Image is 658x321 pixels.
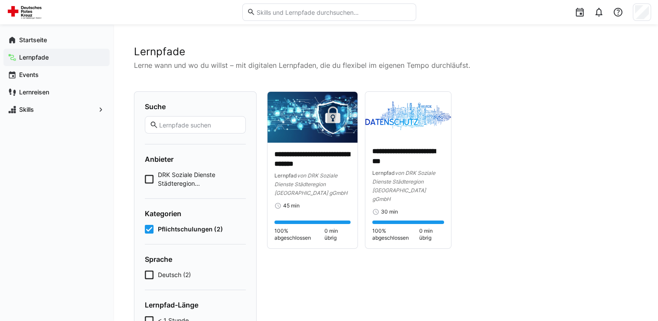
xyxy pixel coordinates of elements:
[419,227,444,241] span: 0 min übrig
[145,102,246,111] h4: Suche
[158,225,223,234] span: Pflichtschulungen (2)
[145,255,246,264] h4: Sprache
[158,171,246,188] span: DRK Soziale Dienste Städteregion [GEOGRAPHIC_DATA] gGmbH (2)
[372,170,435,202] span: von DRK Soziale Dienste Städteregion [GEOGRAPHIC_DATA] gGmbH
[134,60,637,70] p: Lerne wann und wo du willst – mit digitalen Lernpfaden, die du flexibel im eigenen Tempo durchläu...
[372,227,419,241] span: 100% abgeschlossen
[381,208,398,215] span: 30 min
[267,92,357,143] img: image
[158,121,241,129] input: Lernpfade suchen
[274,172,347,196] span: von DRK Soziale Dienste Städteregion [GEOGRAPHIC_DATA] gGmbH
[145,301,246,309] h4: Lernpfad-Länge
[274,172,297,179] span: Lernpfad
[145,155,246,164] h4: Anbieter
[283,202,300,209] span: 45 min
[274,227,324,241] span: 100% abgeschlossen
[158,271,191,279] span: Deutsch (2)
[365,92,451,140] img: image
[255,8,411,16] input: Skills und Lernpfade durchsuchen…
[134,45,637,58] h2: Lernpfade
[145,209,246,218] h4: Kategorien
[372,170,395,176] span: Lernpfad
[324,227,351,241] span: 0 min übrig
